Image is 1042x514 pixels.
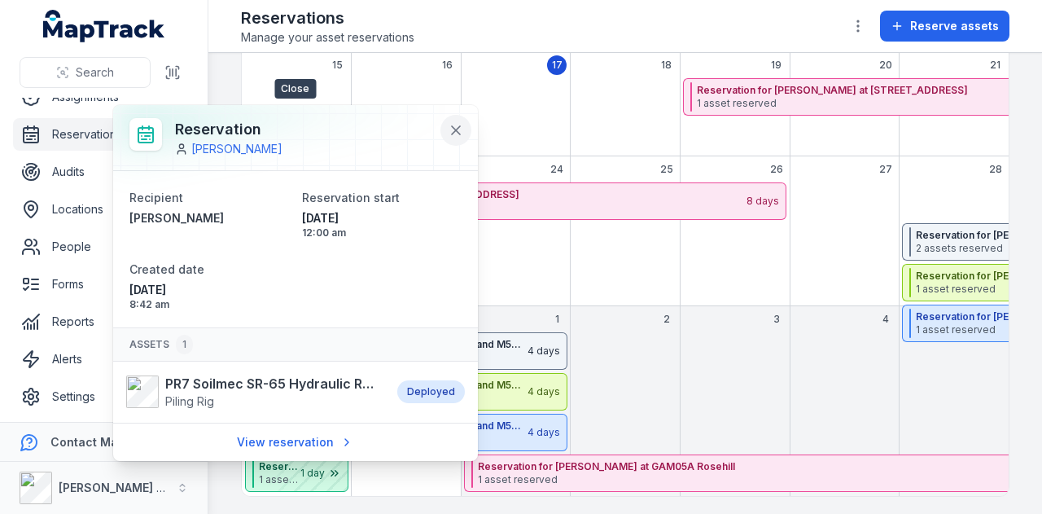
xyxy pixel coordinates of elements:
strong: Reservation for [PERSON_NAME] [259,460,299,473]
span: Created date [129,262,204,276]
span: 1 [555,313,559,326]
button: Reservation for [PERSON_NAME] at [STREET_ADDRESS]1 asset reserved8 days [242,182,786,220]
div: 1 [176,335,193,354]
span: 21 [990,59,1000,72]
span: 16 [442,59,453,72]
span: Reserve assets [910,18,999,34]
span: 2 [663,313,670,326]
span: Assets [129,335,193,354]
span: 4 [882,313,889,326]
button: Search [20,57,151,88]
span: 17 [552,59,563,72]
span: 28 [989,163,1002,176]
span: 1 asset reserved [259,473,299,486]
span: 19 [771,59,781,72]
a: [PERSON_NAME] [129,210,289,226]
a: Alerts [13,343,195,376]
button: Reserve assets [880,11,1009,42]
a: Audits [13,156,195,188]
span: 20 [879,59,892,72]
a: Reservations [13,118,195,151]
span: Recipient [129,191,183,204]
span: 8:42 am [129,298,289,311]
span: 15 [332,59,343,72]
span: Search [76,64,114,81]
span: Reservation start [302,191,400,204]
a: People [13,231,195,263]
a: Reports [13,305,195,338]
a: View reservation [226,427,364,458]
div: Deployed [397,380,465,403]
span: 27 [879,163,892,176]
strong: PR7 Soilmec SR-65 Hydraulic Rotary Rig [165,374,381,393]
a: PR7 Soilmec SR-65 Hydraulic Rotary RigPiling Rig [126,374,381,410]
a: Locations [13,193,195,226]
strong: Contact MapTrack [50,435,158,449]
h2: Reservations [241,7,414,29]
span: 3 [773,313,780,326]
button: Reservation for [PERSON_NAME]1 asset reserved1 day [245,455,348,492]
a: Forms [13,268,195,301]
a: Settings [13,380,195,413]
span: 26 [770,163,783,176]
strong: Reservation for [PERSON_NAME] at [STREET_ADDRESS] [248,188,745,201]
strong: [PERSON_NAME] Group [59,481,192,494]
span: 24 [550,163,563,176]
span: [DATE] [302,210,462,226]
time: 12/09/2025, 8:42:18 am [129,282,289,311]
time: 29/09/2025, 12:00:00 am [302,210,462,239]
a: [PERSON_NAME] [191,141,282,157]
span: Piling Rig [165,394,214,408]
span: 18 [661,59,672,72]
h3: Reservation [175,118,282,141]
span: Close [274,79,316,99]
span: [DATE] [129,282,289,298]
span: 12:00 am [302,226,462,239]
span: Manage your asset reservations [241,29,414,46]
a: MapTrack [43,10,165,42]
span: 1 asset reserved [248,201,745,214]
span: 25 [660,163,673,176]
